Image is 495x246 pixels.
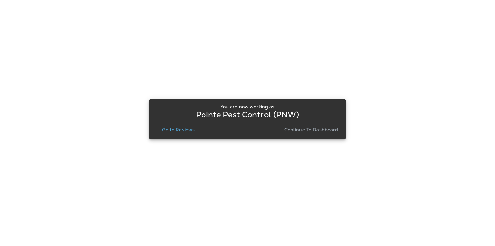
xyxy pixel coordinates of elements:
[162,127,195,132] p: Go to Reviews
[220,104,274,109] p: You are now working as
[284,127,338,132] p: Continue to Dashboard
[159,125,197,134] button: Go to Reviews
[282,125,341,134] button: Continue to Dashboard
[196,112,299,117] p: Pointe Pest Control (PNW)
